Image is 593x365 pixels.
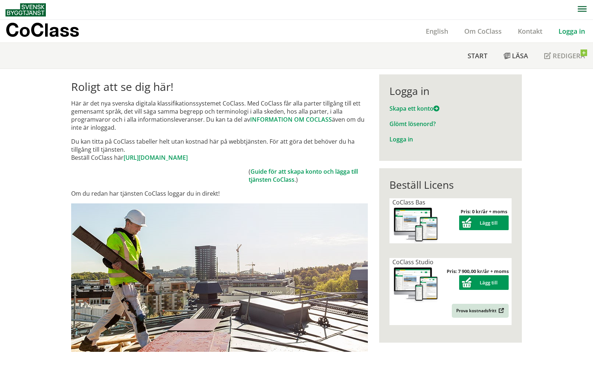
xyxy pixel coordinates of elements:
[459,275,509,290] button: Lägg till
[71,203,368,352] img: login.jpg
[389,85,512,97] div: Logga in
[392,258,433,266] span: CoClass Studio
[456,27,510,36] a: Om CoClass
[418,27,456,36] a: English
[392,266,439,303] img: coclass-license.jpg
[6,26,79,34] p: CoClass
[452,304,509,318] a: Prova kostnadsfritt
[512,51,528,60] span: Läsa
[249,167,368,184] td: ( .)
[459,215,509,230] button: Lägg till
[447,268,509,274] strong: Pris: 7 900,00 kr/år + moms
[389,135,413,143] a: Logga in
[71,137,368,162] p: Du kan titta på CoClass tabeller helt utan kostnad här på webbtjänsten. För att göra det behöver ...
[461,208,507,215] strong: Pris: 0 kr/år + moms
[249,167,358,184] a: Guide för att skapa konto och lägga till tjänsten CoClass
[550,27,593,36] a: Logga in
[6,20,95,43] a: CoClass
[510,27,550,36] a: Kontakt
[389,104,439,113] a: Skapa ett konto
[71,99,368,132] p: Här är det nya svenska digitala klassifikationssystemet CoClass. Med CoClass får alla parter till...
[6,3,46,16] img: Svensk Byggtjänst
[495,43,536,69] a: Läsa
[460,43,495,69] a: Start
[459,220,509,226] a: Lägg till
[250,115,332,123] a: INFORMATION OM COCLASS
[497,308,504,313] img: Outbound.png
[459,279,509,286] a: Lägg till
[389,178,512,191] div: Beställ Licens
[71,80,368,93] h1: Roligt att se dig här!
[124,154,188,162] a: [URL][DOMAIN_NAME]
[389,120,436,128] a: Glömt lösenord?
[392,206,439,243] img: coclass-license.jpg
[71,189,368,198] p: Om du redan har tjänsten CoClass loggar du in direkt!
[468,51,487,60] span: Start
[392,198,425,206] span: CoClass Bas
